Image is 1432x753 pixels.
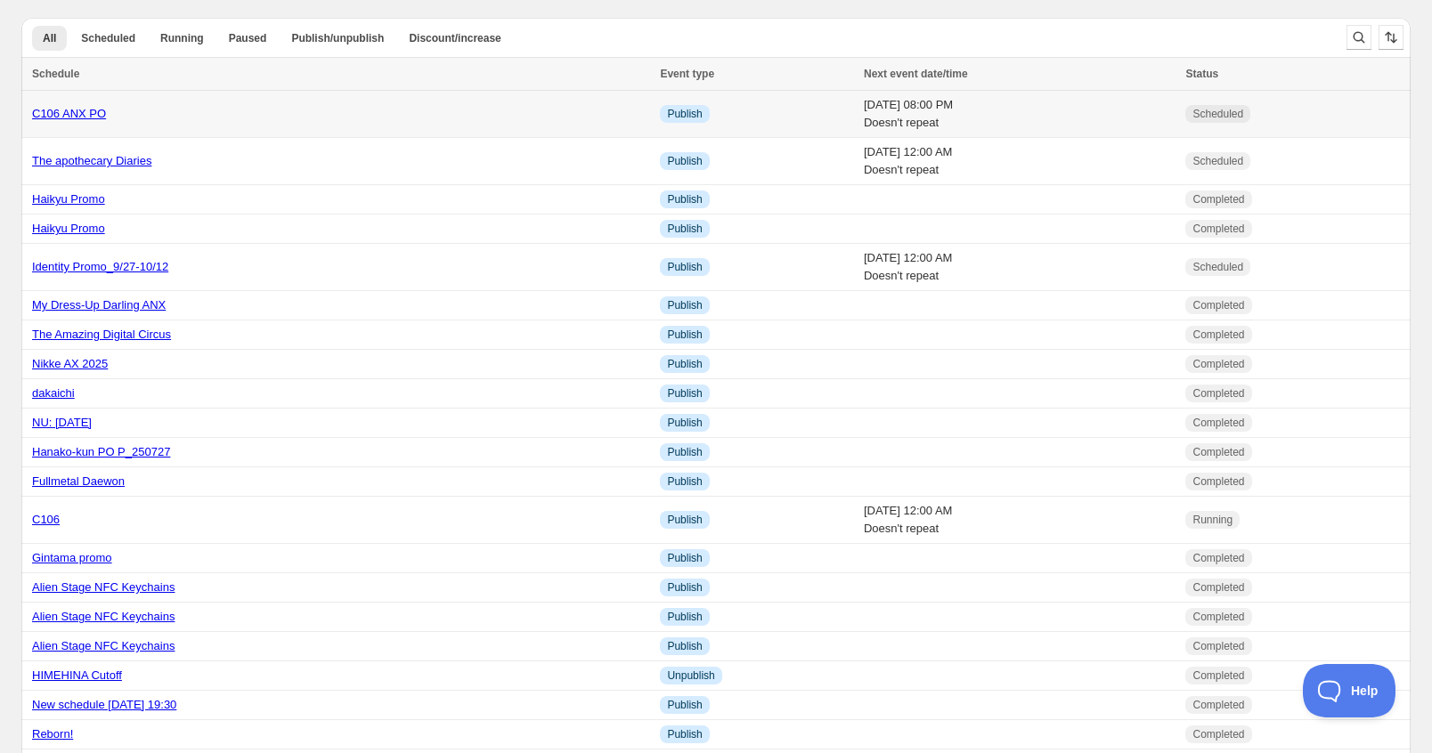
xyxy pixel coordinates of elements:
[667,698,702,712] span: Publish
[1192,222,1244,236] span: Completed
[667,474,702,489] span: Publish
[1192,639,1244,653] span: Completed
[32,580,175,594] a: Alien Stage NFC Keychains
[32,68,79,80] span: Schedule
[1192,192,1244,206] span: Completed
[667,386,702,401] span: Publish
[32,222,105,235] a: Haikyu Promo
[291,31,384,45] span: Publish/unpublish
[1192,668,1244,683] span: Completed
[858,91,1181,138] td: [DATE] 08:00 PM Doesn't repeat
[229,31,267,45] span: Paused
[1185,68,1218,80] span: Status
[32,416,92,429] a: NU: [DATE]
[32,445,170,458] a: Hanako-kun PO P_250727
[1192,474,1244,489] span: Completed
[667,727,702,741] span: Publish
[1192,727,1244,741] span: Completed
[32,386,75,400] a: dakaichi
[32,328,171,341] a: The Amazing Digital Circus
[32,668,122,682] a: HIMEHINA Cutoff
[858,497,1181,544] td: [DATE] 12:00 AM Doesn't repeat
[667,260,702,274] span: Publish
[1192,298,1244,312] span: Completed
[1192,445,1244,459] span: Completed
[32,260,168,273] a: Identity Promo_9/27-10/12
[32,698,176,711] a: New schedule [DATE] 19:30
[864,68,968,80] span: Next event date/time
[32,639,175,652] a: Alien Stage NFC Keychains
[1192,513,1233,527] span: Running
[667,154,702,168] span: Publish
[32,107,106,120] a: C106 ANX PO
[1192,328,1244,342] span: Completed
[858,138,1181,185] td: [DATE] 12:00 AM Doesn't repeat
[667,445,702,459] span: Publish
[160,31,204,45] span: Running
[1192,154,1243,168] span: Scheduled
[667,192,702,206] span: Publish
[32,610,175,623] a: Alien Stage NFC Keychains
[1192,610,1244,624] span: Completed
[1303,664,1396,717] iframe: Toggle Customer Support
[1192,260,1243,274] span: Scheduled
[667,416,702,430] span: Publish
[667,107,702,121] span: Publish
[1192,551,1244,565] span: Completed
[1192,698,1244,712] span: Completed
[667,580,702,595] span: Publish
[81,31,135,45] span: Scheduled
[409,31,500,45] span: Discount/increase
[1379,25,1404,50] button: Sort the results
[858,244,1181,291] td: [DATE] 12:00 AM Doesn't repeat
[667,357,702,371] span: Publish
[32,192,105,206] a: Haikyu Promo
[660,68,714,80] span: Event type
[32,551,112,564] a: Gintama promo
[667,610,702,624] span: Publish
[1192,107,1243,121] span: Scheduled
[1192,357,1244,371] span: Completed
[1347,25,1371,50] button: Search and filter results
[43,31,56,45] span: All
[1192,580,1244,595] span: Completed
[667,668,714,683] span: Unpublish
[32,513,60,526] a: C106
[667,328,702,342] span: Publish
[667,513,702,527] span: Publish
[667,551,702,565] span: Publish
[32,298,166,312] a: My Dress-Up Darling ANX
[667,639,702,653] span: Publish
[32,727,73,741] a: Reborn!
[1192,416,1244,430] span: Completed
[32,154,151,167] a: The apothecary Diaries
[1192,386,1244,401] span: Completed
[32,357,108,370] a: Nikke AX 2025
[32,474,125,488] a: Fullmetal Daewon
[667,298,702,312] span: Publish
[667,222,702,236] span: Publish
